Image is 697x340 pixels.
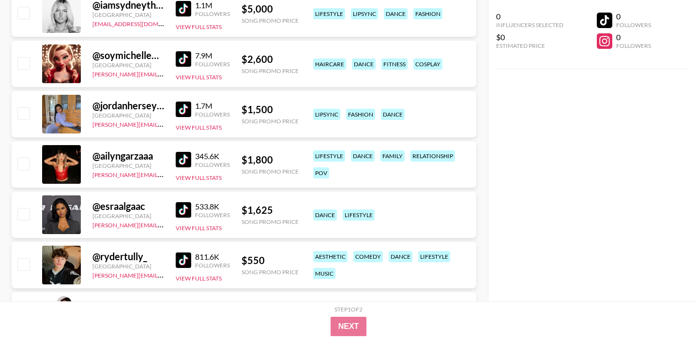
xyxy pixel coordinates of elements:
div: 0 [616,12,651,21]
div: [GEOGRAPHIC_DATA] [92,263,164,270]
div: dance [389,251,412,262]
div: Followers [195,111,230,118]
div: comedy [353,251,383,262]
div: lifestyle [343,209,375,221]
div: 7.9M [195,51,230,60]
button: View Full Stats [176,174,222,181]
div: haircare [313,59,346,70]
div: $ 550 [242,254,299,266]
div: Song Promo Price [242,17,299,24]
button: View Full Stats [176,23,222,30]
div: $ 1,500 [242,103,299,116]
div: @ officiallizsanchez [92,301,164,313]
div: Song Promo Price [242,218,299,225]
button: View Full Stats [176,275,222,282]
img: TikTok [176,102,191,117]
div: lipsync [313,109,340,120]
div: fitness [381,59,408,70]
div: lifestyle [313,150,345,162]
div: Followers [195,161,230,168]
a: [PERSON_NAME][EMAIL_ADDRESS][DOMAIN_NAME] [92,169,236,178]
button: View Full Stats [176,124,222,131]
div: [GEOGRAPHIC_DATA] [92,11,164,18]
div: [GEOGRAPHIC_DATA] [92,212,164,220]
div: $ 5,000 [242,3,299,15]
div: $ 1,800 [242,154,299,166]
div: $ 2,600 [242,53,299,65]
div: Step 1 of 2 [334,306,363,313]
div: @ ailyngarzaaa [92,150,164,162]
a: [EMAIL_ADDRESS][DOMAIN_NAME] [92,18,190,28]
div: relationship [410,150,455,162]
div: dance [313,209,337,221]
div: $0 [496,32,563,42]
div: Followers [616,42,651,49]
div: music [313,268,335,279]
div: fashion [413,8,442,19]
div: lipsync [351,8,378,19]
img: TikTok [176,202,191,218]
img: TikTok [176,1,191,16]
div: 0 [616,32,651,42]
button: View Full Stats [176,74,222,81]
a: [PERSON_NAME][EMAIL_ADDRESS][DOMAIN_NAME] [92,270,236,279]
div: Song Promo Price [242,67,299,74]
img: TikTok [176,252,191,268]
div: 1.1M [195,0,230,10]
a: [PERSON_NAME][EMAIL_ADDRESS][PERSON_NAME][DOMAIN_NAME] [92,220,282,229]
div: @ esraalgaac [92,200,164,212]
img: TikTok [176,152,191,167]
div: 1.7M [195,101,230,111]
button: Next [331,317,367,336]
div: Followers [195,10,230,17]
div: family [380,150,405,162]
div: 345.6K [195,151,230,161]
div: dance [352,59,376,70]
div: [GEOGRAPHIC_DATA] [92,61,164,69]
div: dance [351,150,375,162]
div: 533.8K [195,202,230,211]
div: Followers [195,262,230,269]
div: lifestyle [313,8,345,19]
div: 0 [496,12,563,21]
div: Followers [195,211,230,219]
button: View Full Stats [176,224,222,232]
div: dance [384,8,408,19]
div: Influencers Selected [496,21,563,29]
div: lifestyle [418,251,450,262]
a: [PERSON_NAME][EMAIL_ADDRESS][DOMAIN_NAME] [92,69,236,78]
div: [GEOGRAPHIC_DATA] [92,112,164,119]
div: pov [313,167,329,178]
div: Estimated Price [496,42,563,49]
img: TikTok [176,51,191,67]
div: dance [381,109,405,120]
div: 811.6K [195,252,230,262]
div: Followers [195,60,230,68]
div: @ rydertully_ [92,251,164,263]
div: [GEOGRAPHIC_DATA] [92,162,164,169]
div: Followers [616,21,651,29]
div: Song Promo Price [242,268,299,276]
a: [PERSON_NAME][EMAIL_ADDRESS][DOMAIN_NAME] [92,119,236,128]
div: @ soymichellemarti [92,49,164,61]
div: @ jordanherseyyy [92,100,164,112]
div: aesthetic [313,251,348,262]
div: Song Promo Price [242,118,299,125]
div: cosplay [413,59,442,70]
div: $ 1,625 [242,204,299,216]
div: Song Promo Price [242,168,299,175]
div: fashion [346,109,375,120]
